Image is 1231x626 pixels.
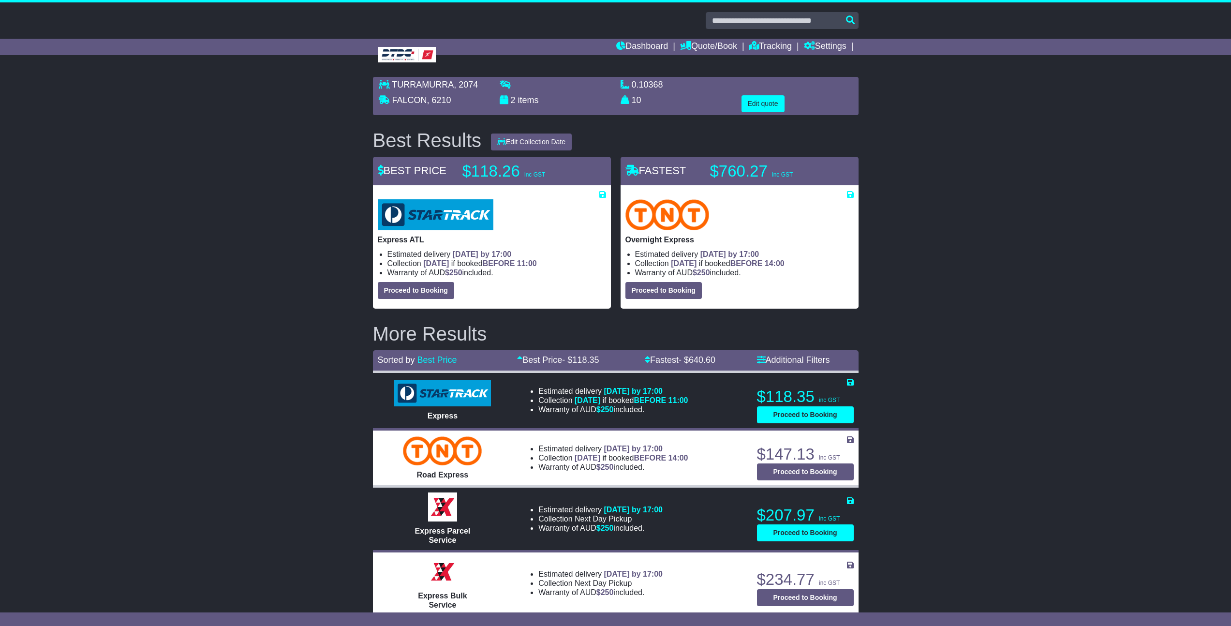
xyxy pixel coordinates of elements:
span: BEFORE [730,259,763,268]
button: Proceed to Booking [757,463,854,480]
li: Collection [538,453,688,462]
span: [DATE] [671,259,697,268]
span: 11:00 [517,259,537,268]
span: Express Bulk Service [418,592,467,609]
span: if booked [575,454,688,462]
p: $118.35 [757,387,854,406]
li: Estimated delivery [538,444,688,453]
span: 640.60 [689,355,715,365]
span: Next Day Pickup [575,579,632,587]
img: StarTrack: Express ATL [378,199,493,230]
span: 250 [697,268,710,277]
span: $ [445,268,462,277]
a: Fastest- $640.60 [645,355,715,365]
span: $ [596,463,614,471]
span: - $ [562,355,599,365]
a: Additional Filters [757,355,830,365]
p: $118.26 [462,162,583,181]
li: Warranty of AUD included. [635,268,854,277]
span: 0.10368 [632,80,663,89]
span: TURRAMURRA [392,80,454,89]
p: $147.13 [757,445,854,464]
a: Quote/Book [680,39,737,55]
span: Road Express [417,471,469,479]
span: 14:00 [765,259,785,268]
span: , 6210 [427,95,451,105]
span: 10 [632,95,641,105]
span: if booked [671,259,784,268]
button: Proceed to Booking [757,406,854,423]
span: - $ [679,355,715,365]
li: Warranty of AUD included. [538,588,663,597]
span: 250 [601,463,614,471]
span: [DATE] by 17:00 [604,506,663,514]
p: Overnight Express [625,235,854,244]
button: Proceed to Booking [625,282,702,299]
span: inc GST [819,580,840,586]
h2: More Results [373,323,859,344]
span: [DATE] [575,454,600,462]
button: Proceed to Booking [757,524,854,541]
button: Edit Collection Date [491,134,572,150]
span: Sorted by [378,355,415,365]
li: Warranty of AUD included. [538,462,688,472]
img: StarTrack: Express [394,380,491,406]
li: Collection [635,259,854,268]
li: Collection [387,259,606,268]
span: 118.35 [572,355,599,365]
span: inc GST [819,397,840,403]
li: Collection [538,579,663,588]
li: Estimated delivery [538,569,663,579]
li: Collection [538,396,688,405]
li: Estimated delivery [635,250,854,259]
span: inc GST [772,171,793,178]
li: Warranty of AUD included. [538,405,688,414]
li: Warranty of AUD included. [538,523,663,533]
span: [DATE] by 17:00 [604,387,663,395]
a: Dashboard [616,39,668,55]
li: Collection [538,514,663,523]
span: BEFORE [634,454,666,462]
span: inc GST [524,171,545,178]
span: items [518,95,539,105]
span: BEFORE [634,396,666,404]
span: BEST PRICE [378,164,446,177]
span: $ [596,588,614,596]
button: Proceed to Booking [378,282,454,299]
a: Tracking [749,39,792,55]
img: Border Express: Express Parcel Service [428,492,457,522]
span: inc GST [819,454,840,461]
span: Next Day Pickup [575,515,632,523]
a: Settings [804,39,846,55]
button: Proceed to Booking [757,589,854,606]
span: if booked [423,259,536,268]
span: BEFORE [483,259,515,268]
span: , 2074 [454,80,478,89]
span: 250 [601,588,614,596]
span: [DATE] [575,396,600,404]
span: 250 [449,268,462,277]
span: $ [596,405,614,414]
li: Estimated delivery [387,250,606,259]
span: [DATE] [423,259,449,268]
p: Express ATL [378,235,606,244]
li: Warranty of AUD included. [387,268,606,277]
span: [DATE] by 17:00 [604,570,663,578]
span: Express Parcel Service [415,527,471,544]
img: Border Express: Express Bulk Service [428,557,457,586]
img: TNT Domestic: Overnight Express [625,199,710,230]
p: $760.27 [710,162,831,181]
span: $ [693,268,710,277]
button: Edit quote [742,95,785,112]
p: $207.97 [757,506,854,525]
p: $234.77 [757,570,854,589]
a: Best Price [417,355,457,365]
span: 14:00 [668,454,688,462]
span: if booked [575,396,688,404]
li: Estimated delivery [538,387,688,396]
span: 250 [601,524,614,532]
span: 250 [601,405,614,414]
a: Best Price- $118.35 [517,355,599,365]
span: $ [596,524,614,532]
span: inc GST [819,515,840,522]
